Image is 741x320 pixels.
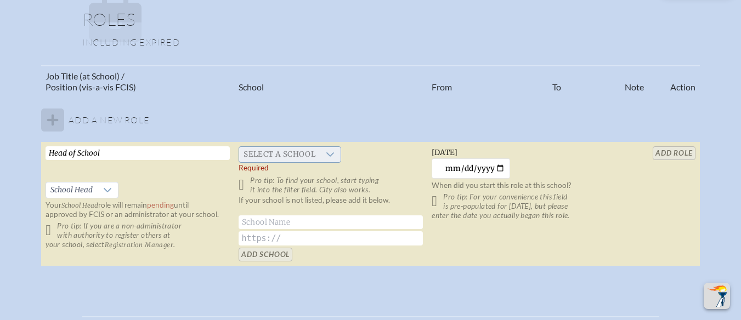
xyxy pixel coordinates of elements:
span: pending [147,201,174,209]
p: Including expired [82,37,659,48]
th: School [234,66,427,98]
input: Job Title, eg, Science Teacher, 5th Grade [46,146,230,160]
p: Pro tip: To find your school, start typing it into the filter field. City also works. [239,176,423,195]
label: If your school is not listed, please add it below. [239,196,390,214]
span: Select a school [239,147,320,162]
span: School Head [46,182,97,198]
p: When did you start this role at this school? [432,181,616,190]
span: School Head [61,202,98,209]
input: https:// [239,231,423,245]
th: Note [620,66,648,98]
span: Registration Manager [105,241,173,249]
p: Pro tip: If you are a non-administrator with authority to register others at your school, select . [46,221,230,249]
label: Required [239,163,269,173]
img: To the top [706,285,728,307]
span: [DATE] [432,148,457,157]
p: Your role will remain until approved by FCIS or an administrator at your school. [46,201,230,219]
h1: Roles [82,10,659,37]
th: To [548,66,621,98]
p: Pro tip: For your convenience this field is pre-populated for [DATE], but please enter the date y... [432,192,616,220]
th: Job Title (at School) / Position (vis-a-vis FCIS) [41,66,234,98]
button: Scroll Top [704,283,730,309]
input: School Name [239,215,423,229]
th: Action [648,66,699,98]
th: From [427,66,547,98]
